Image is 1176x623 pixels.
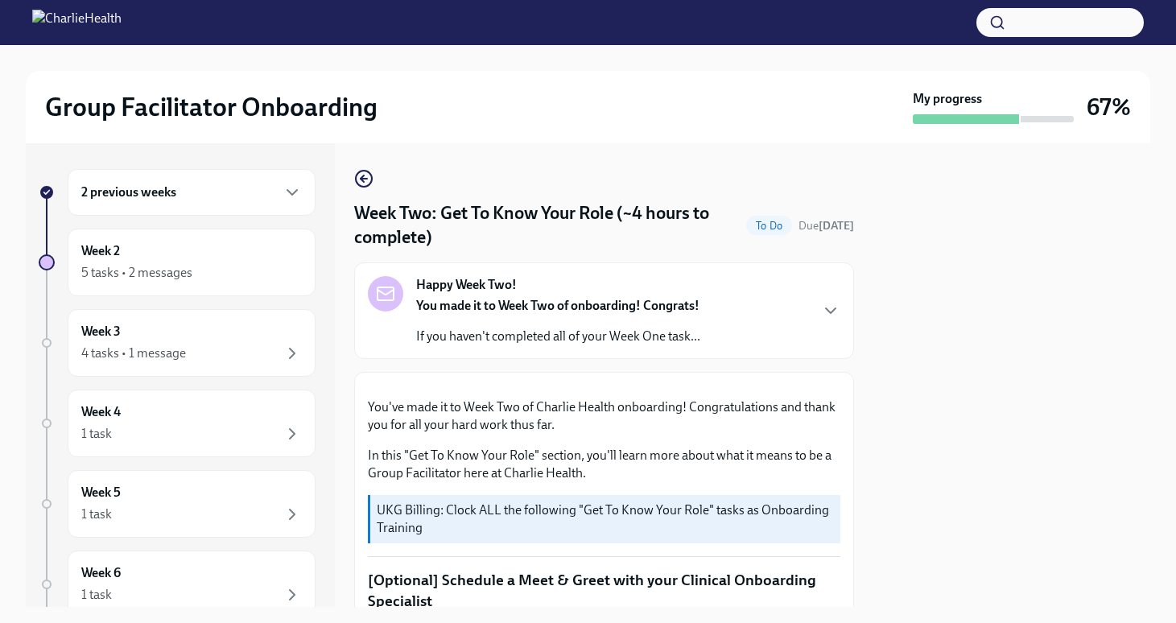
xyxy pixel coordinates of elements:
[81,505,112,523] div: 1 task
[746,220,792,232] span: To Do
[81,425,112,443] div: 1 task
[798,219,854,233] span: Due
[81,184,176,201] h6: 2 previous weeks
[45,91,378,123] h2: Group Facilitator Onboarding
[416,276,517,294] strong: Happy Week Two!
[368,570,840,611] p: [Optional] Schedule a Meet & Greet with your Clinical Onboarding Specialist
[81,264,192,282] div: 5 tasks • 2 messages
[39,229,316,296] a: Week 25 tasks • 2 messages
[416,298,699,313] strong: You made it to Week Two of onboarding! Congrats!
[368,447,840,482] p: In this "Get To Know Your Role" section, you'll learn more about what it means to be a Group Faci...
[416,328,700,345] p: If you haven't completed all of your Week One task...
[913,90,982,108] strong: My progress
[81,564,121,582] h6: Week 6
[368,398,840,434] p: You've made it to Week Two of Charlie Health onboarding! Congratulations and thank you for all yo...
[81,484,121,501] h6: Week 5
[68,169,316,216] div: 2 previous weeks
[1087,93,1131,122] h3: 67%
[819,219,854,233] strong: [DATE]
[81,323,121,340] h6: Week 3
[354,201,740,250] h4: Week Two: Get To Know Your Role (~4 hours to complete)
[81,345,186,362] div: 4 tasks • 1 message
[39,309,316,377] a: Week 34 tasks • 1 message
[32,10,122,35] img: CharlieHealth
[81,586,112,604] div: 1 task
[81,242,120,260] h6: Week 2
[81,403,121,421] h6: Week 4
[39,551,316,618] a: Week 61 task
[377,501,834,537] p: UKG Billing: Clock ALL the following "Get To Know Your Role" tasks as Onboarding Training
[39,390,316,457] a: Week 41 task
[798,218,854,233] span: October 6th, 2025 08:00
[39,470,316,538] a: Week 51 task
